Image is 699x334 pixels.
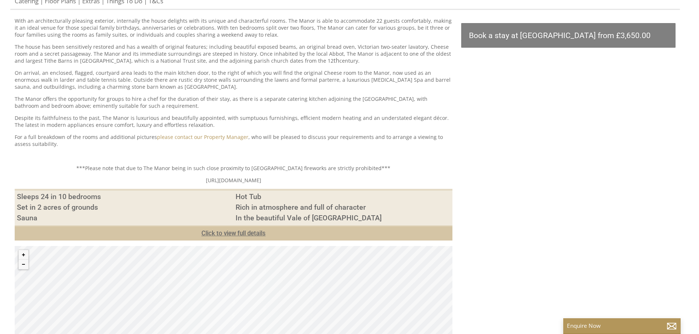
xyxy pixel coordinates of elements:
p: Despite its faithfulness to the past, The Manor is luxurious and beautifully appointed, with sump... [15,114,452,128]
a: Click to view full details [15,225,452,241]
p: The Manor offers the opportunity for groups to hire a chef for the duration of their stay, as the... [15,95,452,109]
p: On arrival, an enclosed, flagged, courtyard area leads to the main kitchen door, to the right of ... [15,69,452,90]
a: please contact our Property Manager [157,133,248,140]
p: ***Please note that due to The Manor being in such close proximity to [GEOGRAPHIC_DATA] fireworks... [15,165,452,172]
button: Zoom out [19,260,28,269]
li: Hot Tub [233,191,452,202]
p: [URL][DOMAIN_NAME] [15,177,452,184]
p: With an architecturally pleasing exterior, internally the house delights with its unique and char... [15,17,452,38]
p: The house has been sensitively restored and has a wealth of original features; including beautifu... [15,43,452,64]
li: Sleeps 24 in 10 bedrooms [15,191,233,202]
a: Book a stay at [GEOGRAPHIC_DATA] from £3,650.00 [461,23,676,48]
li: Rich in atmosphere and full of character [233,202,452,213]
li: Set in 2 acres of grounds [15,202,233,213]
li: In the beautiful Vale of [GEOGRAPHIC_DATA] [233,213,452,223]
li: Sauna [15,213,233,223]
p: For a full breakdown of the rooms and additional pictures , who will be pleased to discuss your r... [15,133,452,147]
p: Enquire Now [567,322,677,330]
sup: th [334,56,339,65]
button: Zoom in [19,250,28,260]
